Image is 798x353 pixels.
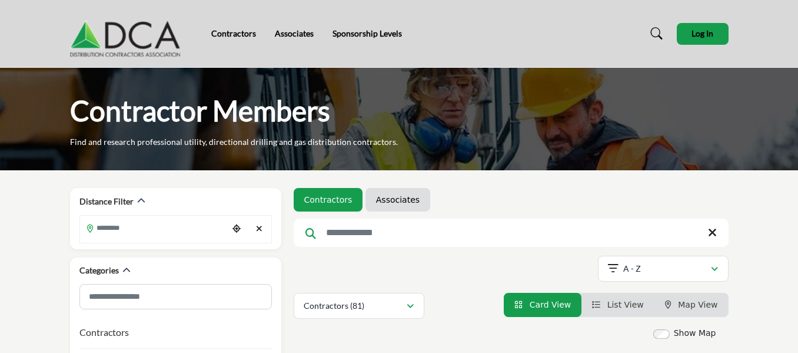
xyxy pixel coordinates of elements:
[332,28,402,38] a: Sponsorship Levels
[514,300,571,309] a: View Card
[665,300,718,309] a: Map View
[674,327,716,339] label: Show Map
[228,216,245,242] div: Choose your current location
[639,24,670,43] a: Search
[581,293,654,317] li: List View
[598,256,729,282] button: A - Z
[530,300,571,309] span: Card View
[678,300,717,309] span: Map View
[304,300,364,312] p: Contractors (81)
[251,216,268,242] div: Clear search location
[376,194,420,206] a: Associates
[592,300,644,309] a: View List
[504,293,581,317] li: Card View
[275,28,314,38] a: Associates
[79,325,129,339] button: Contractors
[80,216,228,239] input: Search Location
[677,23,729,45] button: Log In
[294,219,729,247] input: Search Keyword
[691,28,713,38] span: Log In
[607,300,644,309] span: List View
[70,136,398,148] p: Find and research professional utility, directional drilling and gas distribution contractors.
[294,293,424,319] button: Contractors (81)
[79,265,119,276] h2: Categories
[79,196,134,207] h2: Distance Filter
[70,93,330,129] h1: Contractor Members
[211,28,256,38] a: Contractors
[304,194,353,206] a: Contractors
[79,284,272,309] input: Search Category
[654,293,729,317] li: Map View
[70,10,187,57] img: Site Logo
[623,263,641,275] p: A - Z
